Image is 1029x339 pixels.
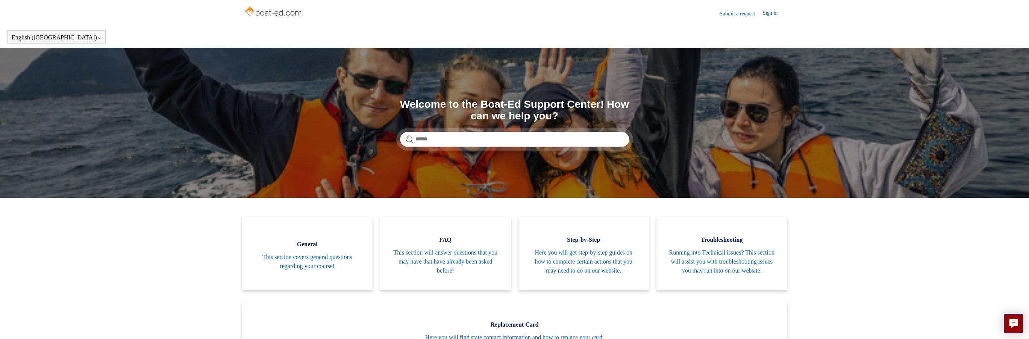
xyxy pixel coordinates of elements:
[12,34,102,41] button: English ([GEOGRAPHIC_DATA])
[668,235,776,244] span: Troubleshooting
[380,217,511,290] a: FAQ This section will answer questions that you may have that have already been asked before!
[1004,314,1023,333] button: Live chat
[400,99,629,122] h1: Welcome to the Boat-Ed Support Center! How can we help you?
[391,235,500,244] span: FAQ
[244,5,304,20] img: Boat-Ed Help Center home page
[253,320,776,329] span: Replacement Card
[391,248,500,275] span: This section will answer questions that you may have that have already been asked before!
[400,132,629,147] input: Search
[518,217,649,290] a: Step-by-Step Here you will get step-by-step guides on how to complete certain actions that you ma...
[530,235,638,244] span: Step-by-Step
[253,240,362,249] span: General
[242,217,373,290] a: General This section covers general questions regarding your course!
[253,253,362,271] span: This section covers general questions regarding your course!
[720,10,762,18] a: Submit a request
[530,248,638,275] span: Here you will get step-by-step guides on how to complete certain actions that you may need to do ...
[762,9,785,18] a: Sign in
[656,217,787,290] a: Troubleshooting Running into Technical issues? This section will assist you with troubleshooting ...
[668,248,776,275] span: Running into Technical issues? This section will assist you with troubleshooting issues you may r...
